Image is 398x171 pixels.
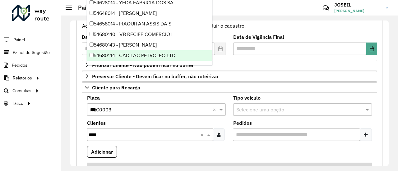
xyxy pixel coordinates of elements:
[12,62,27,69] span: Pedidos
[82,71,377,82] a: Preservar Cliente - Devem ficar no buffer, não roteirizar
[87,8,212,19] div: 54648014 - [PERSON_NAME]
[92,74,219,79] span: Preservar Cliente - Devem ficar no buffer, não roteirizar
[12,100,23,107] span: Tático
[233,119,252,127] label: Pedidos
[13,49,50,56] span: Painel de Sugestão
[92,63,194,68] span: Priorizar Cliente - Não podem ficar no buffer
[87,19,212,29] div: 54658014 - IRAQUITAN ASSIS DA S
[334,8,381,14] span: [PERSON_NAME]
[87,50,212,61] div: 54680144 - CADILAC PETROLEO LTD
[72,4,170,11] h2: Painel de Sugestão - Editar registro
[82,60,377,70] a: Priorizar Cliente - Não podem ficar no buffer
[87,29,212,40] div: 54680140 - VB RECIFE COMERCIO L
[200,131,206,138] span: Clear all
[233,94,261,101] label: Tipo veículo
[334,2,381,8] h3: JOSEIL
[87,61,212,71] div: 54680145 - [PERSON_NAME]
[13,75,32,81] span: Relatórios
[366,43,377,55] button: Choose Date
[87,40,212,50] div: 54680143 - [PERSON_NAME]
[13,37,25,43] span: Painel
[82,82,377,93] a: Cliente para Recarga
[319,1,333,15] a: Contato Rápido
[87,146,117,158] button: Adicionar
[233,33,284,41] label: Data de Vigência Final
[92,85,140,90] span: Cliente para Recarga
[213,106,218,113] span: Clear all
[87,94,100,101] label: Placa
[87,119,106,127] label: Clientes
[82,33,139,41] label: Data de Vigência Inicial
[12,88,31,94] span: Consultas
